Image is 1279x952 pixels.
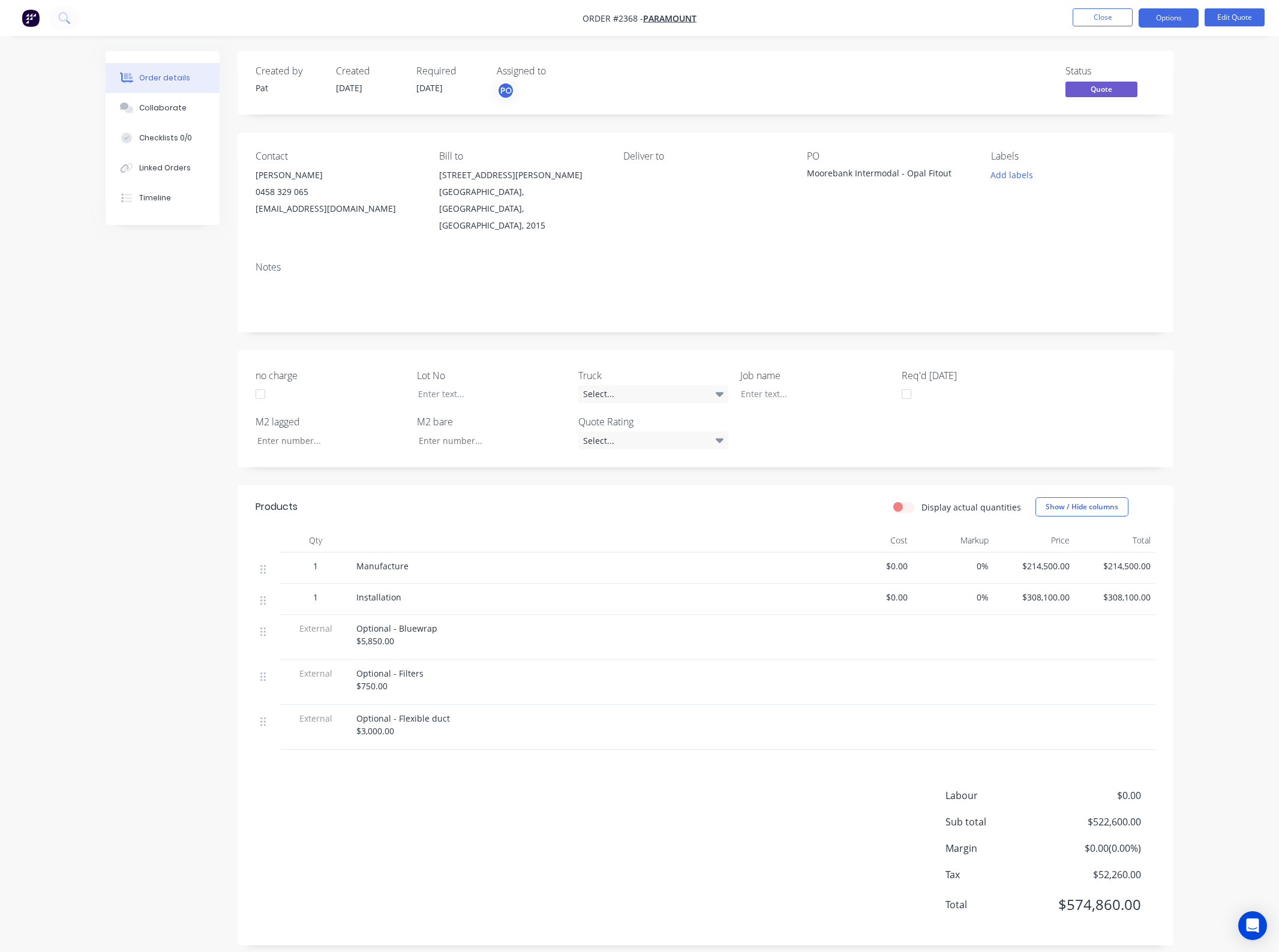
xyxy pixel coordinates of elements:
[256,151,420,162] div: Contact
[807,167,957,184] div: Moorebank Intermodal - Opal Fitout
[1052,867,1141,882] span: $52,260.00
[106,63,220,93] button: Order details
[578,385,728,403] div: Select...
[917,591,989,603] span: 0%
[1079,591,1151,603] span: $308,100.00
[256,200,420,217] div: [EMAIL_ADDRESS][DOMAIN_NAME]
[106,123,220,153] button: Checklists 0/0
[416,82,443,94] span: [DATE]
[912,528,993,552] div: Markup
[313,560,318,572] span: 1
[1073,8,1133,26] button: Close
[578,368,728,383] label: Truck
[1052,815,1141,829] span: $522,600.00
[106,153,220,183] button: Linked Orders
[256,368,406,383] label: no charge
[256,65,322,77] div: Created by
[256,184,420,200] div: 0458 329 065
[497,65,617,77] div: Assigned to
[993,528,1074,552] div: Price
[945,815,1052,829] span: Sub total
[1065,82,1137,97] span: Quote
[22,9,40,27] img: Factory
[623,151,788,162] div: Deliver to
[356,713,450,737] span: Optional - Flexible duct $3,000.00
[1035,497,1128,516] button: Show / Hide columns
[831,528,912,552] div: Cost
[998,591,1070,603] span: $308,100.00
[256,82,322,94] div: Pat
[578,415,728,429] label: Quote Rating
[917,560,989,572] span: 0%
[807,151,971,162] div: PO
[439,184,604,234] div: [GEOGRAPHIC_DATA], [GEOGRAPHIC_DATA], [GEOGRAPHIC_DATA], 2015
[247,431,406,449] input: Enter number...
[1052,841,1141,855] span: $0.00 ( 0.00 %)
[1079,560,1151,572] span: $214,500.00
[336,82,362,94] span: [DATE]
[417,415,567,429] label: M2 bare
[416,65,482,77] div: Required
[106,183,220,213] button: Timeline
[991,151,1155,162] div: Labels
[356,591,401,603] span: Installation
[643,13,696,24] a: Paramount
[139,133,192,143] div: Checklists 0/0
[139,73,190,83] div: Order details
[740,368,890,383] label: Job name
[280,528,352,552] div: Qty
[284,622,347,635] span: External
[1065,82,1137,100] button: Quote
[945,897,1052,912] span: Total
[984,167,1039,183] button: Add labels
[417,368,567,383] label: Lot No
[1074,528,1155,552] div: Total
[836,591,908,603] span: $0.00
[356,668,424,692] span: Optional - Filters $750.00
[998,560,1070,572] span: $214,500.00
[356,560,409,572] span: Manufacture
[313,591,318,603] span: 1
[1238,911,1267,940] div: Open Intercom Messenger
[439,151,604,162] div: Bill to
[409,431,567,449] input: Enter number...
[284,667,347,680] span: External
[578,431,728,449] div: Select...
[902,368,1052,383] label: Req'd [DATE]
[139,103,187,113] div: Collaborate
[256,415,406,429] label: M2 lagged
[256,167,420,184] div: [PERSON_NAME]
[945,867,1052,882] span: Tax
[1205,8,1265,26] button: Edit Quote
[836,560,908,572] span: $0.00
[256,262,1155,273] div: Notes
[945,841,1052,855] span: Margin
[256,500,298,514] div: Products
[1052,788,1141,803] span: $0.00
[106,93,220,123] button: Collaborate
[439,167,604,184] div: [STREET_ADDRESS][PERSON_NAME]
[284,712,347,725] span: External
[1139,8,1199,28] button: Options
[1065,65,1155,77] div: Status
[139,193,171,203] div: Timeline
[336,65,402,77] div: Created
[139,163,191,173] div: Linked Orders
[583,13,643,24] span: Order #2368 -
[356,623,437,647] span: Optional - Bluewrap $5,850.00
[439,167,604,234] div: [STREET_ADDRESS][PERSON_NAME][GEOGRAPHIC_DATA], [GEOGRAPHIC_DATA], [GEOGRAPHIC_DATA], 2015
[497,82,515,100] button: PO
[945,788,1052,803] span: Labour
[256,167,420,217] div: [PERSON_NAME]0458 329 065[EMAIL_ADDRESS][DOMAIN_NAME]
[1052,894,1141,915] span: $574,860.00
[921,501,1021,513] label: Display actual quantities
